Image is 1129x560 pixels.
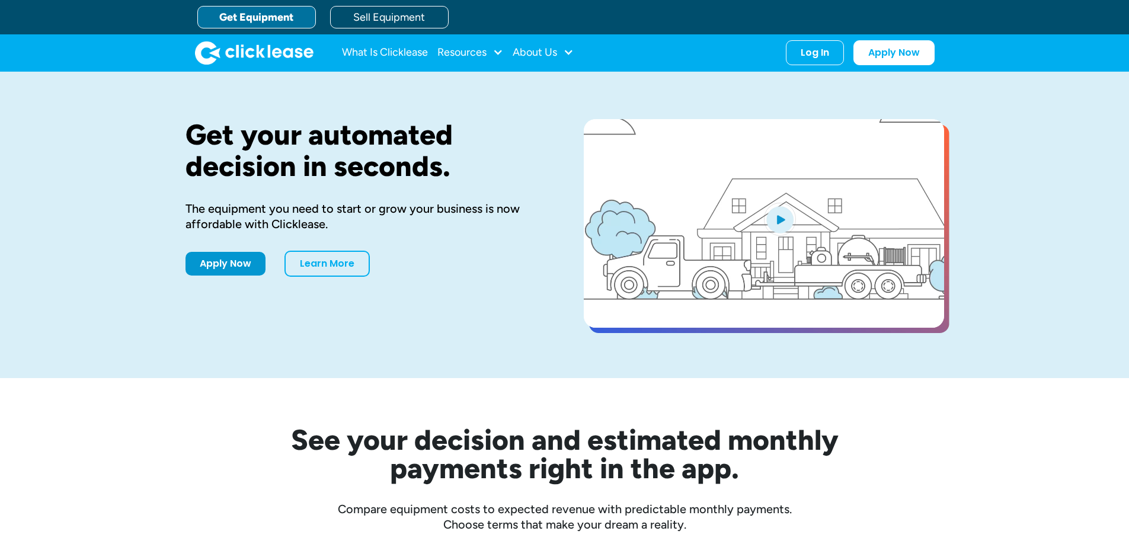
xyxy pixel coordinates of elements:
[195,41,314,65] img: Clicklease logo
[195,41,314,65] a: home
[284,251,370,277] a: Learn More
[233,425,897,482] h2: See your decision and estimated monthly payments right in the app.
[185,501,944,532] div: Compare equipment costs to expected revenue with predictable monthly payments. Choose terms that ...
[330,6,449,28] a: Sell Equipment
[342,41,428,65] a: What Is Clicklease
[853,40,935,65] a: Apply Now
[801,47,829,59] div: Log In
[185,252,266,276] a: Apply Now
[764,203,796,236] img: Blue play button logo on a light blue circular background
[185,201,546,232] div: The equipment you need to start or grow your business is now affordable with Clicklease.
[437,41,503,65] div: Resources
[185,119,546,182] h1: Get your automated decision in seconds.
[197,6,316,28] a: Get Equipment
[584,119,944,328] a: open lightbox
[513,41,574,65] div: About Us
